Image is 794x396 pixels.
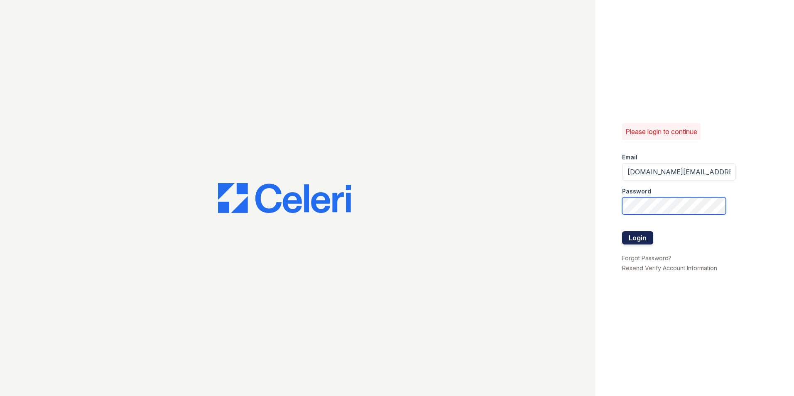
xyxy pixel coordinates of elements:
p: Please login to continue [625,127,697,137]
a: Forgot Password? [622,254,671,262]
img: CE_Logo_Blue-a8612792a0a2168367f1c8372b55b34899dd931a85d93a1a3d3e32e68fde9ad4.png [218,183,351,213]
label: Password [622,187,651,196]
label: Email [622,153,637,161]
a: Resend Verify Account Information [622,264,717,271]
button: Login [622,231,653,244]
